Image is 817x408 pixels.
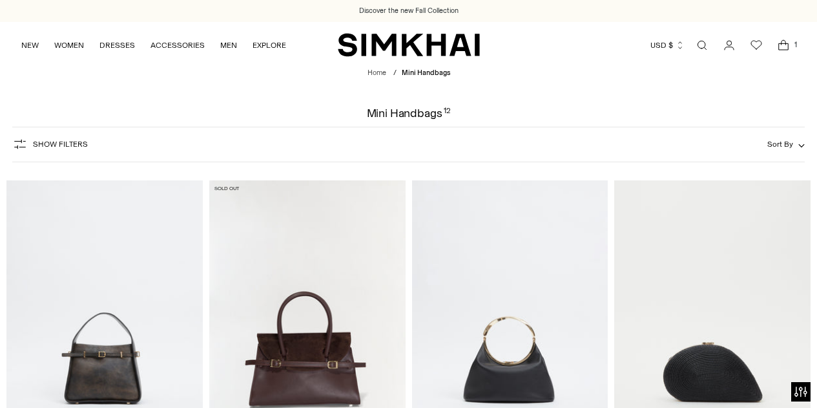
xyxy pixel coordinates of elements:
a: EXPLORE [253,31,286,59]
button: Sort By [767,137,805,151]
a: Open search modal [689,32,715,58]
a: MEN [220,31,237,59]
h1: Mini Handbags [367,107,451,119]
a: Wishlist [743,32,769,58]
a: Home [367,69,386,77]
a: DRESSES [99,31,135,59]
a: ACCESSORIES [150,31,205,59]
span: Show Filters [33,140,88,149]
button: Show Filters [12,134,88,155]
span: Sort By [767,140,793,149]
a: Open cart modal [770,32,796,58]
nav: breadcrumbs [367,68,450,79]
a: WOMEN [54,31,84,59]
a: NEW [21,31,39,59]
a: SIMKHAI [338,32,480,58]
span: Mini Handbags [402,69,450,77]
div: / [393,68,397,79]
a: Discover the new Fall Collection [359,6,459,16]
div: 12 [444,107,451,119]
span: 1 [790,39,801,50]
a: Go to the account page [716,32,742,58]
button: USD $ [650,31,685,59]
